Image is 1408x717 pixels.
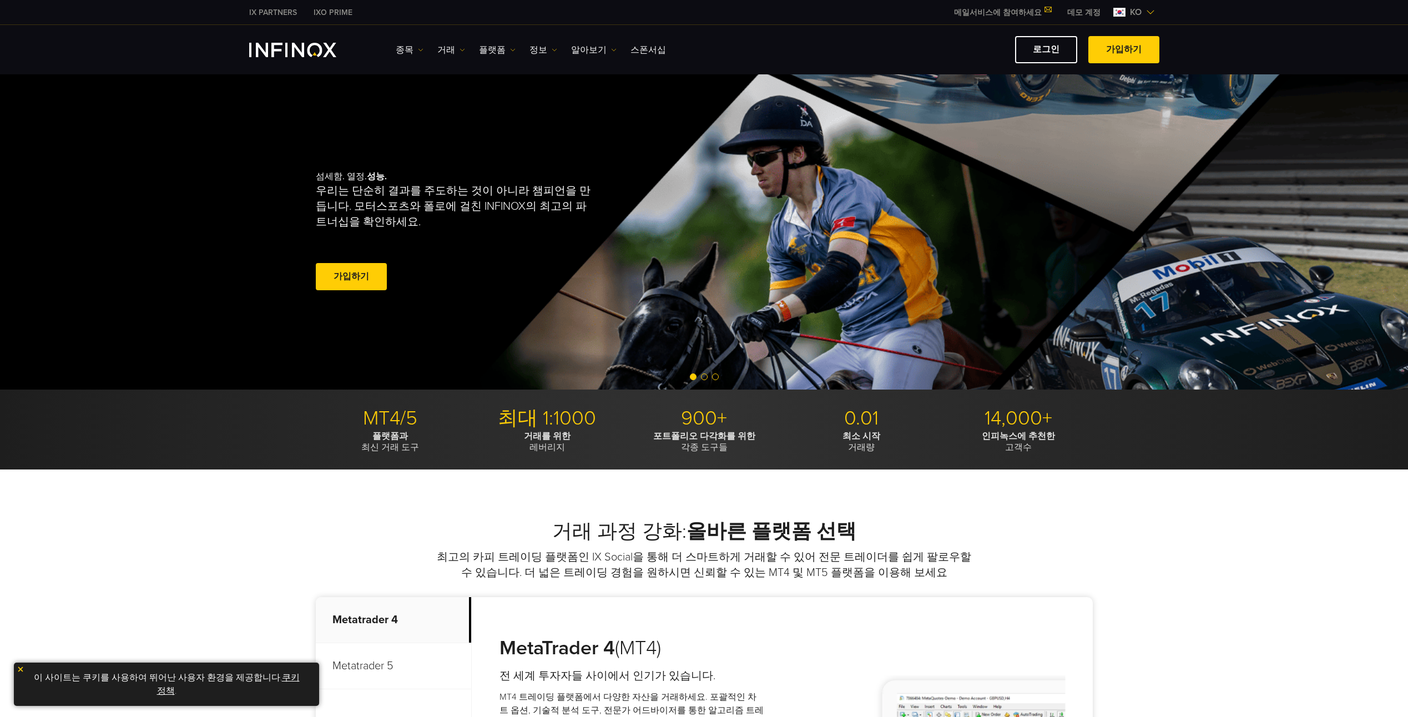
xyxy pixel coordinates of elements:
[316,153,665,311] div: 섬세함. 열정.
[249,43,362,57] a: INFINOX Logo
[524,431,571,442] strong: 거래를 위한
[787,406,936,431] p: 0.01
[241,7,305,18] a: INFINOX
[944,431,1093,453] p: 고객수
[701,373,708,380] span: Go to slide 2
[842,431,880,442] strong: 최소 시작
[316,406,465,431] p: MT4/5
[437,43,465,57] a: 거래
[1126,6,1146,19] span: ko
[473,431,622,453] p: 레버리지
[316,643,471,689] p: Metatrader 5
[630,406,779,431] p: 900+
[367,171,387,182] strong: 성능.
[316,519,1093,544] h2: 거래 과정 강화:
[316,431,465,453] p: 최신 거래 도구
[1015,36,1077,63] a: 로그인
[372,431,408,442] strong: 플랫폼과
[630,431,779,453] p: 각종 도구들
[316,183,596,230] p: 우리는 단순히 결과를 주도하는 것이 아니라 챔피언을 만듭니다. 모터스포츠와 폴로에 걸친 INFINOX의 최고의 파트너십을 확인하세요.
[946,8,1059,17] a: 메일서비스에 참여하세요
[499,636,615,660] strong: MetaTrader 4
[982,431,1055,442] strong: 인피녹스에 추천한
[499,668,764,684] h4: 전 세계 투자자들 사이에서 인기가 있습니다.
[17,665,24,673] img: yellow close icon
[944,406,1093,431] p: 14,000+
[435,549,973,580] p: 최고의 카피 트레이딩 플랫폼인 IX Social을 통해 더 스마트하게 거래할 수 있어 전문 트레이더를 쉽게 팔로우할 수 있습니다. 더 넓은 트레이딩 경험을 원하시면 신뢰할 수...
[529,43,557,57] a: 정보
[305,7,361,18] a: INFINOX
[690,373,697,380] span: Go to slide 1
[396,43,423,57] a: 종목
[19,668,314,700] p: 이 사이트는 쿠키를 사용하여 뛰어난 사용자 환경을 제공합니다. .
[712,373,719,380] span: Go to slide 3
[687,519,856,543] strong: 올바른 플랫폼 선택
[499,636,764,660] h3: (MT4)
[630,43,666,57] a: 스폰서십
[1059,7,1109,18] a: INFINOX MENU
[473,406,622,431] p: 최대 1:1000
[479,43,516,57] a: 플랫폼
[787,431,936,453] p: 거래량
[1088,36,1159,63] a: 가입하기
[653,431,755,442] strong: 포트폴리오 다각화를 위한
[571,43,617,57] a: 알아보기
[316,263,387,290] a: 가입하기
[316,597,471,643] p: Metatrader 4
